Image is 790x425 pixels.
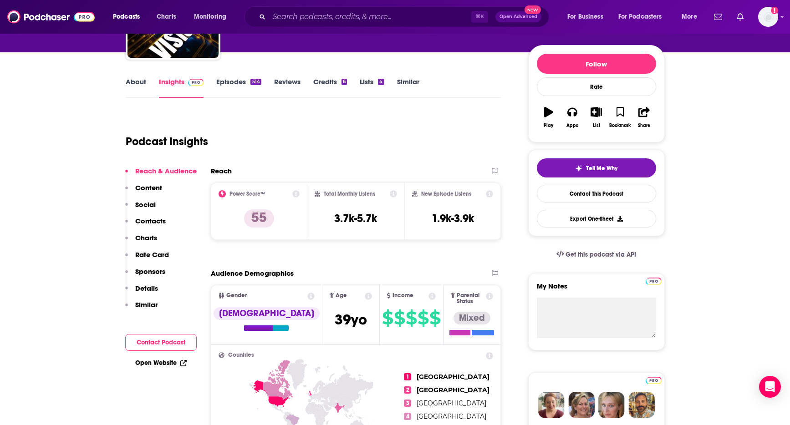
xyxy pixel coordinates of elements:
[211,269,294,278] h2: Audience Demographics
[537,158,656,177] button: tell me why sparkleTell Me Why
[135,233,157,242] p: Charts
[646,276,662,285] a: Pro website
[638,123,650,128] div: Share
[341,79,347,85] div: 6
[537,101,561,134] button: Play
[113,10,140,23] span: Podcasts
[561,10,615,24] button: open menu
[471,11,488,23] span: ⌘ K
[125,334,197,351] button: Contact Podcast
[324,191,375,197] h2: Total Monthly Listens
[404,400,411,407] span: 3
[406,311,417,325] span: $
[125,250,169,267] button: Rate Card
[608,101,632,134] button: Bookmark
[151,10,182,24] a: Charts
[646,375,662,384] a: Pro website
[135,200,156,209] p: Social
[135,183,162,192] p: Content
[157,10,176,23] span: Charts
[566,123,578,128] div: Apps
[135,300,158,309] p: Similar
[646,278,662,285] img: Podchaser Pro
[758,7,778,27] span: Logged in as abbie.hatfield
[538,392,565,418] img: Sydney Profile
[544,123,553,128] div: Play
[125,267,165,284] button: Sponsors
[211,167,232,175] h2: Reach
[135,250,169,259] p: Rate Card
[244,209,274,228] p: 55
[598,392,625,418] img: Jules Profile
[394,311,405,325] span: $
[418,311,428,325] span: $
[125,183,162,200] button: Content
[228,352,254,358] span: Countries
[334,212,377,225] h3: 3.7k-5.7k
[417,399,486,407] span: [GEOGRAPHIC_DATA]
[188,10,238,24] button: open menu
[125,284,158,301] button: Details
[126,77,146,98] a: About
[646,377,662,384] img: Podchaser Pro
[274,77,301,98] a: Reviews
[632,101,656,134] button: Share
[404,413,411,420] span: 4
[269,10,471,24] input: Search podcasts, credits, & more...
[214,307,320,320] div: [DEMOGRAPHIC_DATA]
[618,10,662,23] span: For Podcasters
[537,77,656,96] div: Rate
[537,210,656,228] button: Export One-Sheet
[216,77,261,98] a: Episodes514
[758,7,778,27] button: Show profile menu
[628,392,655,418] img: Jon Profile
[682,10,697,23] span: More
[457,293,484,304] span: Parental Status
[125,167,197,183] button: Reach & Audience
[759,376,781,398] div: Open Intercom Messenger
[417,412,486,420] span: [GEOGRAPHIC_DATA]
[537,185,656,202] a: Contact This Podcast
[758,7,778,27] img: User Profile
[135,359,187,367] a: Open Website
[421,191,471,197] h2: New Episode Listens
[537,282,656,298] label: My Notes
[336,293,347,299] span: Age
[7,8,95,25] img: Podchaser - Follow, Share and Rate Podcasts
[194,10,226,23] span: Monitoring
[125,217,166,233] button: Contacts
[454,312,490,324] div: Mixed
[107,10,152,24] button: open menu
[404,373,411,380] span: 1
[126,135,208,148] h1: Podcast Insights
[432,212,474,225] h3: 1.9k-3.9k
[229,191,265,197] h2: Power Score™
[392,293,413,299] span: Income
[525,5,541,14] span: New
[135,284,158,293] p: Details
[584,101,608,134] button: List
[733,9,747,25] a: Show notifications dropdown
[382,311,393,325] span: $
[609,123,631,128] div: Bookmark
[188,79,204,86] img: Podchaser Pro
[135,267,165,276] p: Sponsors
[125,200,156,217] button: Social
[135,217,166,225] p: Contacts
[378,79,384,85] div: 4
[159,77,204,98] a: InsightsPodchaser Pro
[313,77,347,98] a: Credits6
[335,311,367,329] span: 39 yo
[567,10,603,23] span: For Business
[397,77,419,98] a: Similar
[675,10,708,24] button: open menu
[612,10,675,24] button: open menu
[575,165,582,172] img: tell me why sparkle
[561,101,584,134] button: Apps
[125,300,158,317] button: Similar
[417,386,489,394] span: [GEOGRAPHIC_DATA]
[404,386,411,394] span: 2
[593,123,600,128] div: List
[566,251,636,258] span: Get this podcast via API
